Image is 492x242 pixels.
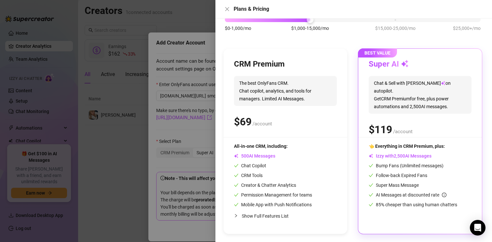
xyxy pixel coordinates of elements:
[234,183,296,188] span: Creator & Chatter Analytics
[225,25,251,32] span: $0-1,000/mo
[470,220,485,236] div: Open Intercom Messenger
[369,144,445,149] span: 👈 Everything in CRM Premium, plus:
[393,129,413,134] span: /account
[242,213,289,219] span: Show Full Features List
[234,116,252,128] span: $
[234,144,288,149] span: All-in-one CRM, including:
[369,202,373,207] span: check
[369,123,392,136] span: $
[234,173,263,178] span: CRM Tools
[234,183,239,187] span: check
[223,5,231,13] button: Close
[369,153,431,159] span: Izzy with AI Messages
[453,25,481,32] span: $25,000+/mo
[376,192,446,197] span: AI Messages at discounted rate
[234,193,239,197] span: check
[234,173,239,178] span: check
[234,202,239,207] span: check
[369,173,373,178] span: check
[253,121,272,127] span: /account
[234,153,275,159] span: AI Messages
[234,202,312,207] span: Mobile App with Push Notifications
[234,163,239,168] span: check
[369,163,444,168] span: Bump Fans (Unlimited messages)
[369,183,373,187] span: check
[369,76,471,114] span: Chat & Sell with [PERSON_NAME] on autopilot. Get CRM Premium for free, plus power automations and...
[291,25,329,32] span: $1,000-15,000/mo
[225,6,230,12] span: close
[234,59,285,70] h3: CRM Premium
[369,59,409,70] h3: Super AI
[375,25,416,32] span: $15,000-25,000/mo
[369,163,373,168] span: check
[369,193,373,197] span: check
[234,214,238,218] span: collapsed
[234,192,312,197] span: Permission Management for teams
[358,48,397,57] span: BEST VALUE
[369,202,457,207] span: 85% cheaper than using human chatters
[234,5,484,13] div: Plans & Pricing
[234,163,266,168] span: Chat Copilot
[234,208,337,223] div: Show Full Features List
[369,173,427,178] span: Follow-back Expired Fans
[234,76,337,106] span: The best OnlyFans CRM. Chat copilot, analytics, and tools for managers. Limited AI Messages.
[369,183,419,188] span: Super Mass Message
[442,193,446,197] span: info-circle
